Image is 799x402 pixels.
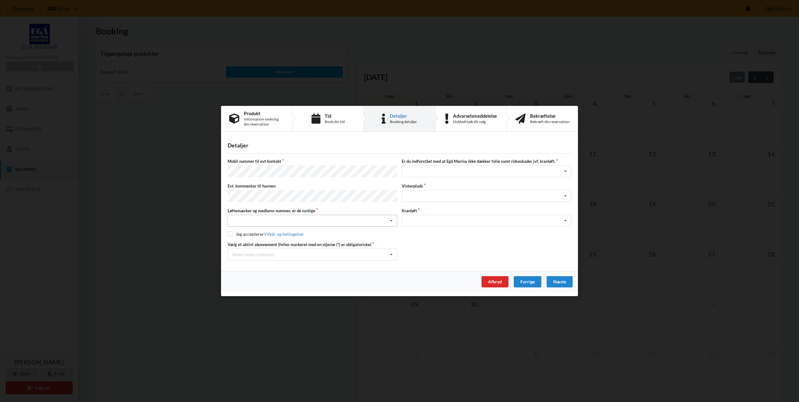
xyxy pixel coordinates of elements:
[453,113,497,118] div: Advarselsmeddelelse
[228,231,304,237] label: Jeg accepterer
[228,142,571,149] div: Detaljer
[390,119,417,124] div: Booking detaljer
[244,117,284,127] div: Information omkring din reservation
[390,113,417,118] div: Detaljer
[232,252,274,257] div: Select subscription(s)
[402,208,571,214] label: Kranløft
[228,183,397,189] label: Evt. kommentar til havnen
[325,113,345,118] div: Tid
[228,208,397,214] label: Løftemærker og medlems nummer, er de synlige
[228,242,397,247] label: Vælg et aktivt abonnement (felter markeret med en stjerne (*) er obligatoriske)
[244,111,284,116] div: Produkt
[530,119,570,124] div: Bekræft din reservation
[547,276,573,287] div: Næste
[453,119,497,124] div: Dobbelttjek dit valg
[228,158,397,164] label: Mobil nummer til evt kontakt
[530,113,570,118] div: Bekræftelse
[325,119,345,124] div: Book din tid
[402,183,571,189] label: Vinterplads
[514,276,541,287] div: Forrige
[482,276,508,287] div: Afbryd
[402,158,571,164] label: Er du indforstået med at Egå Marina ikke dækker folie samt ridseskader jvf. kranløft.
[264,231,304,237] a: Vilkår og betingelser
